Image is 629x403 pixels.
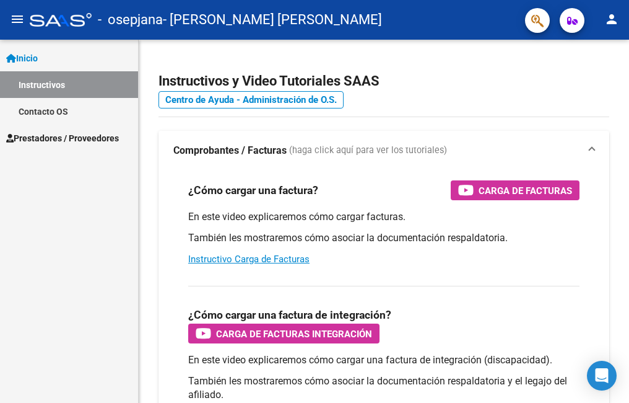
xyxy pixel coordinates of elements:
[188,210,579,224] p: En este video explicaremos cómo cargar facturas.
[604,12,619,27] mat-icon: person
[188,306,391,324] h3: ¿Cómo cargar una factura de integración?
[451,180,579,200] button: Carga de Facturas
[188,353,579,367] p: En este video explicaremos cómo cargar una factura de integración (discapacidad).
[6,51,38,65] span: Inicio
[158,91,344,108] a: Centro de Ayuda - Administración de O.S.
[216,326,372,342] span: Carga de Facturas Integración
[188,374,579,402] p: También les mostraremos cómo asociar la documentación respaldatoria y el legajo del afiliado.
[158,69,609,93] h2: Instructivos y Video Tutoriales SAAS
[479,183,572,198] span: Carga de Facturas
[163,6,382,33] span: - [PERSON_NAME] [PERSON_NAME]
[289,144,447,157] span: (haga click aquí para ver los tutoriales)
[188,254,310,265] a: Instructivo Carga de Facturas
[173,144,287,157] strong: Comprobantes / Facturas
[188,324,380,343] button: Carga de Facturas Integración
[10,12,25,27] mat-icon: menu
[98,6,163,33] span: - osepjana
[188,182,318,199] h3: ¿Cómo cargar una factura?
[188,231,579,245] p: También les mostraremos cómo asociar la documentación respaldatoria.
[6,131,119,145] span: Prestadores / Proveedores
[587,361,617,391] div: Open Intercom Messenger
[158,131,609,170] mat-expansion-panel-header: Comprobantes / Facturas (haga click aquí para ver los tutoriales)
